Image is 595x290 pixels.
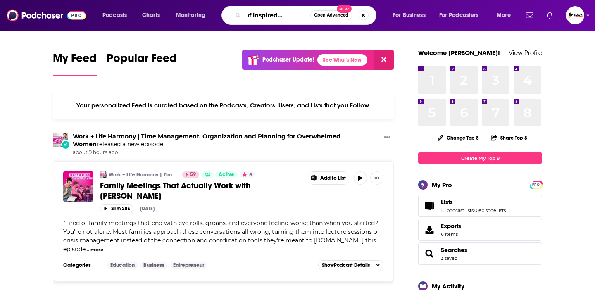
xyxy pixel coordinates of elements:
span: about 9 hours ago [73,149,381,156]
a: Popular Feed [107,51,177,76]
span: Podcasts [102,10,127,21]
span: Monitoring [176,10,205,21]
button: Show More Button [307,172,350,184]
div: My Activity [432,282,464,290]
span: Add to List [320,175,346,181]
a: 59 [182,171,199,178]
span: Lists [418,195,542,217]
h3: Categories [63,262,100,269]
a: Searches [441,246,467,254]
a: Family Meetings That Actually Work with [PERSON_NAME] [100,181,301,201]
div: Search podcasts, credits, & more... [229,6,384,25]
a: Show notifications dropdown [523,8,537,22]
span: Lists [441,198,453,206]
button: Show profile menu [566,6,584,24]
a: Lists [421,200,438,212]
p: Podchaser Update! [262,56,314,63]
div: [DATE] [140,206,155,212]
span: Show Podcast Details [322,262,370,268]
button: ShowPodcast Details [318,260,383,270]
span: More [497,10,511,21]
span: Exports [441,222,461,230]
span: For Podcasters [439,10,479,21]
span: " [63,219,380,253]
h3: released a new episode [73,133,381,148]
img: Work + Life Harmony | Time Management, Organization and Planning for Overwhelmed Women [100,171,107,178]
a: View Profile [509,49,542,57]
button: open menu [170,9,216,22]
button: more [90,246,103,253]
a: Searches [421,248,438,259]
span: Popular Feed [107,51,177,70]
div: New Episode [61,140,70,149]
a: Create My Top 8 [418,152,542,164]
div: My Pro [432,181,452,189]
a: Work + Life Harmony | Time Management, Organization and Planning for Overwhelmed Women [109,171,177,178]
span: Charts [142,10,160,21]
span: Active [219,171,234,179]
span: For Business [393,10,426,21]
input: Search podcasts, credits, & more... [244,9,310,22]
button: Change Top 8 [433,133,484,143]
span: Open Advanced [314,13,348,17]
a: 3 saved [441,255,457,261]
span: My Feed [53,51,97,70]
a: See What's New [317,54,367,66]
a: My Feed [53,51,97,76]
img: User Profile [566,6,584,24]
a: PRO [531,181,541,188]
a: Education [107,262,138,269]
img: Work + Life Harmony | Time Management, Organization and Planning for Overwhelmed Women [53,133,68,147]
a: Business [140,262,168,269]
button: Show More Button [381,133,394,143]
button: 31m 28s [100,204,133,212]
a: 10 podcast lists [441,207,474,213]
button: open menu [387,9,436,22]
a: Charts [137,9,165,22]
a: Work + Life Harmony | Time Management, Organization and Planning for Overwhelmed Women [73,133,340,148]
button: Share Top 8 [490,130,528,146]
button: Open AdvancedNew [310,10,352,20]
button: 5 [240,171,255,178]
span: Tired of family meetings that end with eye rolls, groans, and everyone feeling worse than when yo... [63,219,380,253]
div: Your personalized Feed is curated based on the Podcasts, Creators, Users, and Lists that you Follow. [53,91,394,119]
span: Exports [421,224,438,235]
a: Lists [441,198,506,206]
button: open menu [434,9,491,22]
a: Exports [418,219,542,241]
button: open menu [97,9,138,22]
button: open menu [491,9,521,22]
a: Active [215,171,238,178]
a: Entrepreneur [170,262,207,269]
img: Family Meetings That Actually Work with Christy Keating [63,171,93,202]
span: Family Meetings That Actually Work with [PERSON_NAME] [100,181,250,201]
span: Logged in as BookLaunchers [566,6,584,24]
img: Podchaser - Follow, Share and Rate Podcasts [7,7,86,23]
button: Show More Button [370,171,383,185]
span: ... [86,245,89,253]
a: Show notifications dropdown [543,8,556,22]
span: Searches [418,242,542,265]
span: PRO [531,182,541,188]
a: 0 episode lists [474,207,506,213]
span: 59 [190,171,196,179]
a: Welcome [PERSON_NAME]! [418,49,500,57]
span: 6 items [441,231,461,237]
span: New [337,5,352,13]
